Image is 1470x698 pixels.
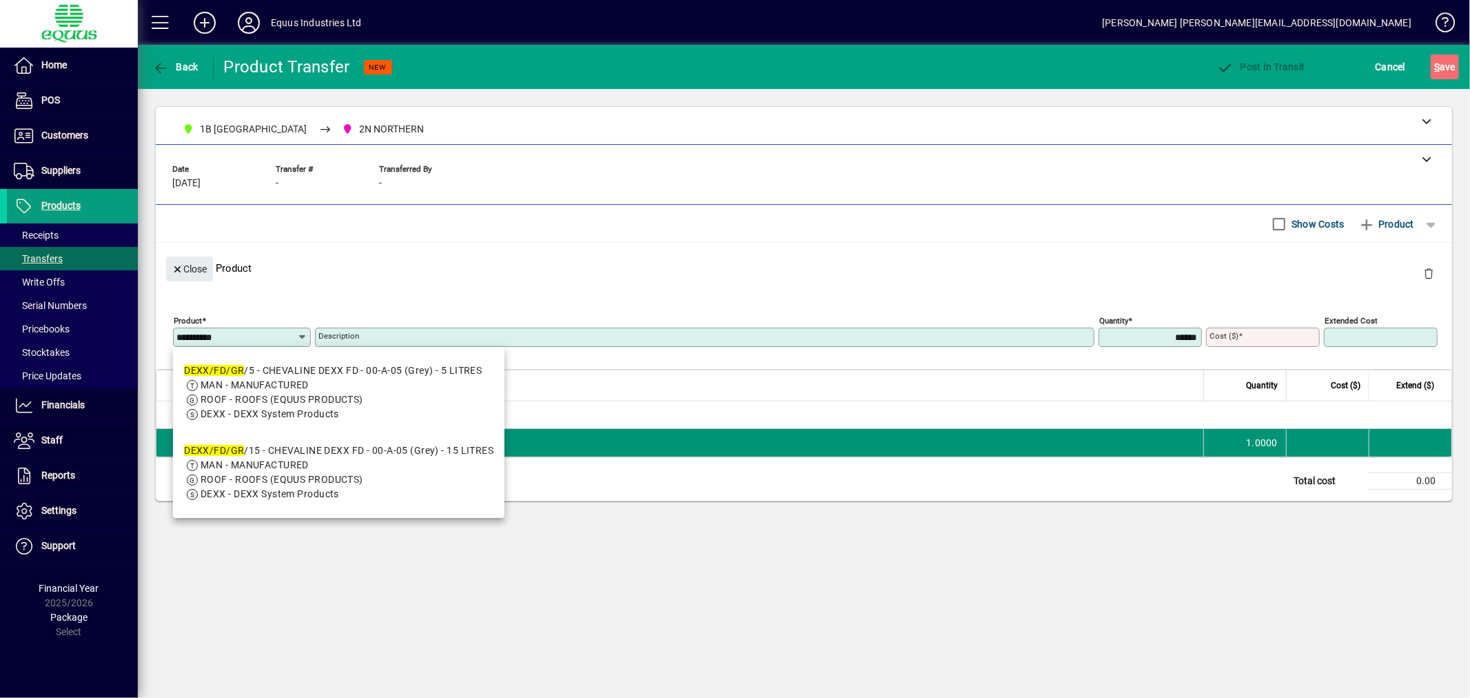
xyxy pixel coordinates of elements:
[14,230,59,241] span: Receipts
[7,529,138,564] a: Support
[152,61,198,72] span: Back
[7,317,138,341] a: Pricebooks
[149,54,202,79] button: Back
[1372,54,1409,79] button: Cancel
[1203,429,1286,457] td: 1.0000
[7,423,138,458] a: Staff
[1412,267,1445,279] app-page-header-button: Delete
[1325,316,1378,326] mat-label: Extended Cost
[14,347,70,358] span: Stocktakes
[201,488,339,499] span: DEXX - DEXX System Products
[184,445,244,456] em: DEXX/FD/GR
[156,243,1452,293] div: Product
[1102,12,1411,34] div: [PERSON_NAME] [PERSON_NAME][EMAIL_ADDRESS][DOMAIN_NAME]
[1246,378,1278,393] span: Quantity
[7,388,138,423] a: Financials
[14,277,65,288] span: Write Offs
[174,316,202,326] mat-label: Product
[7,459,138,493] a: Reports
[156,408,1451,422] div: ORDER NUMBER - 7467
[276,178,278,189] span: -
[184,365,244,376] em: DEXX/FD/GR
[1331,378,1360,393] span: Cost ($)
[14,323,70,335] span: Pricebooks
[14,253,63,264] span: Transfers
[184,363,482,378] div: /5 - CHEVALINE DEXX FD - 00-A-05 (Grey) - 5 LITRES
[201,394,363,405] span: ROOF - ROOFS (EQUUS PRODUCTS)
[1209,331,1238,341] mat-label: Cost ($)
[1376,56,1406,78] span: Cancel
[1216,61,1305,72] span: Post In Transit
[318,331,359,341] mat-label: Description
[1287,473,1369,490] td: Total cost
[7,494,138,528] a: Settings
[41,435,63,446] span: Staff
[184,443,493,458] div: /15 - CHEVALINE DEXX FD - 00-A-05 (Grey) - 15 LITRES
[1412,257,1445,290] button: Delete
[7,341,138,364] a: Stocktakes
[201,459,309,470] span: MAN - MANUFACTURED
[166,257,213,281] button: Close
[39,583,99,594] span: Financial Year
[1396,378,1434,393] span: Extend ($)
[379,178,382,189] span: -
[50,612,88,623] span: Package
[138,54,214,79] app-page-header-button: Back
[172,178,201,189] span: [DATE]
[172,258,207,281] span: Close
[41,505,76,516] span: Settings
[1213,54,1308,79] button: Post In Transit
[41,165,81,176] span: Suppliers
[1434,61,1440,72] span: S
[1434,56,1456,78] span: ave
[1099,316,1128,326] mat-label: Quantity
[14,370,81,381] span: Price Updates
[41,200,81,211] span: Products
[201,474,363,485] span: ROOF - ROOFS (EQUUS PRODUCTS)
[7,223,138,247] a: Receipts
[41,94,60,106] span: POS
[14,300,87,311] span: Serial Numbers
[1431,54,1459,79] button: Save
[41,59,67,70] span: Home
[41,540,76,551] span: Support
[369,63,387,72] span: NEW
[201,408,339,419] span: DEXX - DEXX System Products
[7,247,138,270] a: Transfers
[173,432,504,512] mat-option: DEXX/FD/GR/15 - CHEVALINE DEXX FD - 00-A-05 (Grey) - 15 LITRES
[227,10,271,35] button: Profile
[41,399,85,410] span: Financials
[7,119,138,153] a: Customers
[224,56,350,78] div: Product Transfer
[7,48,138,83] a: Home
[271,12,362,34] div: Equus Industries Ltd
[163,262,216,275] app-page-header-button: Close
[201,379,309,390] span: MAN - MANUFACTURED
[7,83,138,118] a: POS
[41,470,75,481] span: Reports
[7,270,138,294] a: Write Offs
[1425,3,1453,48] a: Knowledge Base
[183,10,227,35] button: Add
[1289,217,1345,231] label: Show Costs
[173,352,504,432] mat-option: DEXX/FD/GR/5 - CHEVALINE DEXX FD - 00-A-05 (Grey) - 5 LITRES
[7,154,138,188] a: Suppliers
[41,130,88,141] span: Customers
[1369,473,1452,490] td: 0.00
[7,364,138,388] a: Price Updates
[7,294,138,317] a: Serial Numbers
